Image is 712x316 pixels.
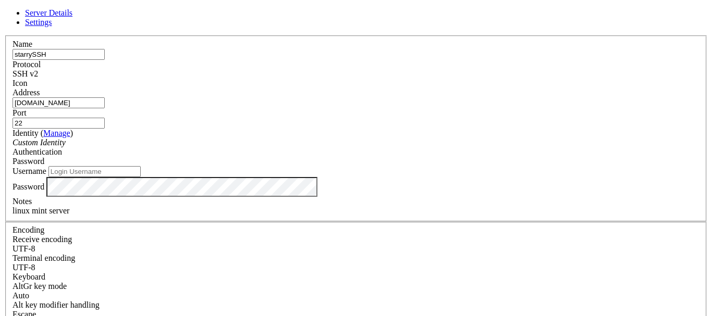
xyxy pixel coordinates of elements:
[13,291,699,300] div: Auto
[13,108,27,117] label: Port
[43,129,70,137] a: Manage
[13,138,699,147] div: Custom Identity
[13,69,699,79] div: SSH v2
[13,60,41,69] label: Protocol
[13,138,66,147] i: Custom Identity
[25,18,52,27] a: Settings
[13,88,40,97] label: Address
[13,129,73,137] label: Identity
[13,263,35,272] span: UTF-8
[13,263,699,272] div: UTF-8
[48,166,141,177] input: Login Username
[13,291,29,300] span: Auto
[25,8,72,17] a: Server Details
[13,157,44,166] span: Password
[13,40,32,48] label: Name
[13,235,72,244] label: Set the expected encoding for data received from the host. If the encodings do not match, visual ...
[13,254,75,262] label: The default terminal encoding. ISO-2022 enables character map translations (like graphics maps). ...
[13,147,62,156] label: Authentication
[41,129,73,137] span: ( )
[13,182,44,191] label: Password
[13,282,67,290] label: Set the expected encoding for data received from the host. If the encodings do not match, visual ...
[13,206,699,216] div: linux mint server
[13,225,44,234] label: Encoding
[13,118,105,129] input: Port Number
[13,69,38,78] span: SSH v2
[13,79,27,87] label: Icon
[13,167,46,175] label: Username
[13,300,100,309] label: Controls how the Alt key is handled. Escape: Send an ESC prefix. 8-Bit: Add 128 to the typed char...
[13,197,32,206] label: Notes
[13,97,105,108] input: Host Name or IP
[13,244,699,254] div: UTF-8
[13,49,105,60] input: Server Name
[13,272,45,281] label: Keyboard
[13,244,35,253] span: UTF-8
[13,157,699,166] div: Password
